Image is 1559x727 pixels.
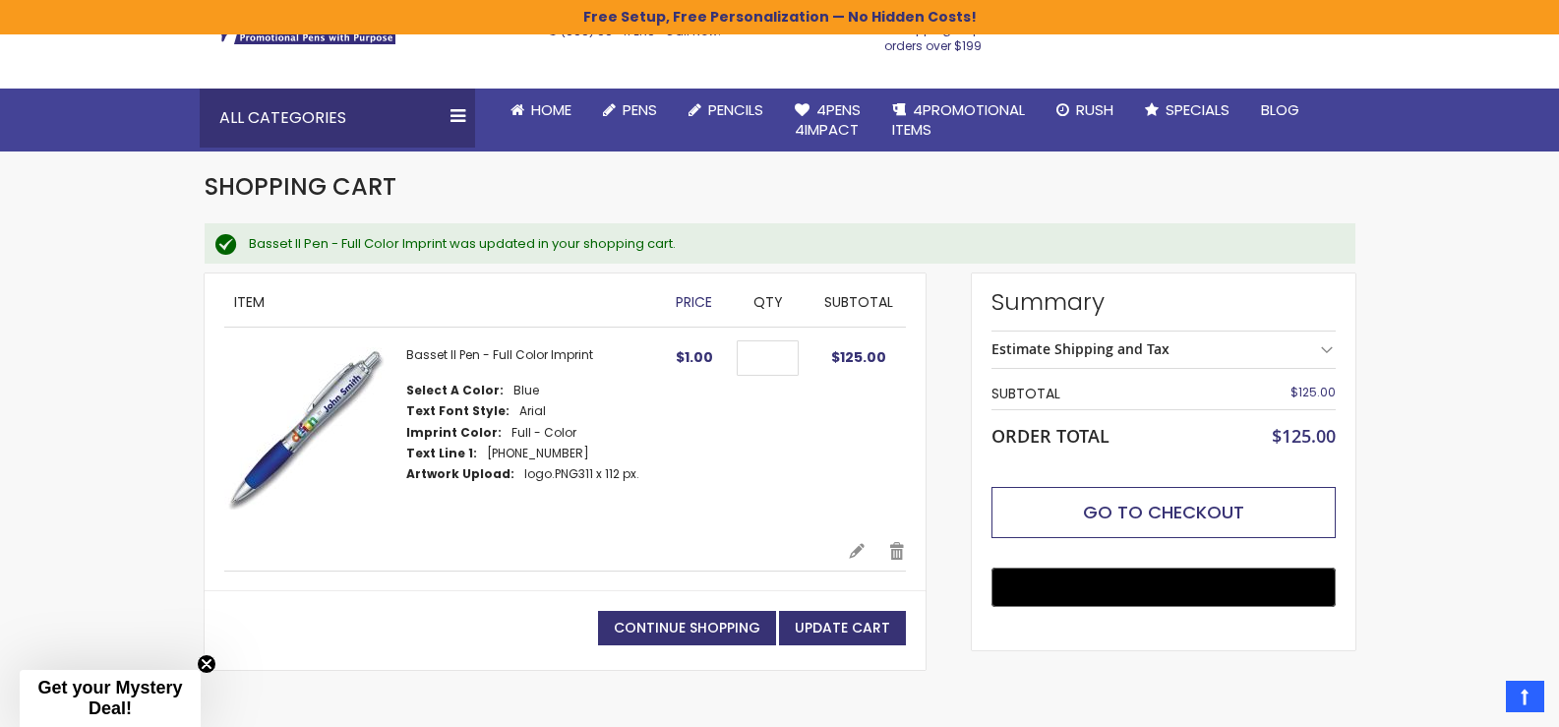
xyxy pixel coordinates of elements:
[524,465,578,482] a: logo.PNG
[991,421,1109,448] strong: Order Total
[1397,674,1559,727] iframe: Google Customer Reviews
[531,99,571,120] span: Home
[200,89,475,148] div: All Categories
[795,618,890,637] span: Update Cart
[1290,384,1336,400] span: $125.00
[20,670,201,727] div: Get your Mystery Deal!Close teaser
[1083,500,1244,524] span: Go to Checkout
[753,292,783,312] span: Qty
[598,611,776,645] a: Continue Shopping
[406,446,477,461] dt: Text Line 1
[991,286,1336,318] strong: Summary
[511,425,576,441] dd: Full - Color
[234,292,265,312] span: Item
[779,89,876,152] a: 4Pens4impact
[623,99,657,120] span: Pens
[487,446,589,461] dd: [PHONE_NUMBER]
[708,99,763,120] span: Pencils
[406,466,514,482] dt: Artwork Upload
[991,379,1221,409] th: Subtotal
[991,568,1336,607] button: Buy with GPay
[614,618,760,637] span: Continue Shopping
[513,383,539,398] dd: Blue
[495,89,587,132] a: Home
[831,347,886,367] span: $125.00
[1041,89,1129,132] a: Rush
[406,425,502,441] dt: Imprint Color
[524,466,639,482] dd: 311 x 112 px.
[676,347,713,367] span: $1.00
[1245,89,1315,132] a: Blog
[587,89,673,132] a: Pens
[779,611,906,645] button: Update Cart
[37,678,182,718] span: Get your Mystery Deal!
[406,383,504,398] dt: Select A Color
[197,654,216,674] button: Close teaser
[892,99,1025,140] span: 4PROMOTIONAL ITEMS
[205,170,396,203] span: Shopping Cart
[991,487,1336,538] button: Go to Checkout
[519,403,546,419] dd: Arial
[224,347,406,521] a: Basset II Pen - Full Color Imprint-Blue
[406,403,510,419] dt: Text Font Style
[406,346,593,363] a: Basset II Pen - Full Color Imprint
[824,292,893,312] span: Subtotal
[795,99,861,140] span: 4Pens 4impact
[249,235,1336,253] div: Basset II Pen - Full Color Imprint was updated in your shopping cart.
[676,292,712,312] span: Price
[1261,99,1299,120] span: Blog
[1129,89,1245,132] a: Specials
[876,89,1041,152] a: 4PROMOTIONALITEMS
[1076,99,1113,120] span: Rush
[224,347,387,510] img: Basset II Pen - Full Color Imprint-Blue
[673,89,779,132] a: Pencils
[1272,424,1336,448] span: $125.00
[1166,99,1229,120] span: Specials
[991,339,1169,358] strong: Estimate Shipping and Tax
